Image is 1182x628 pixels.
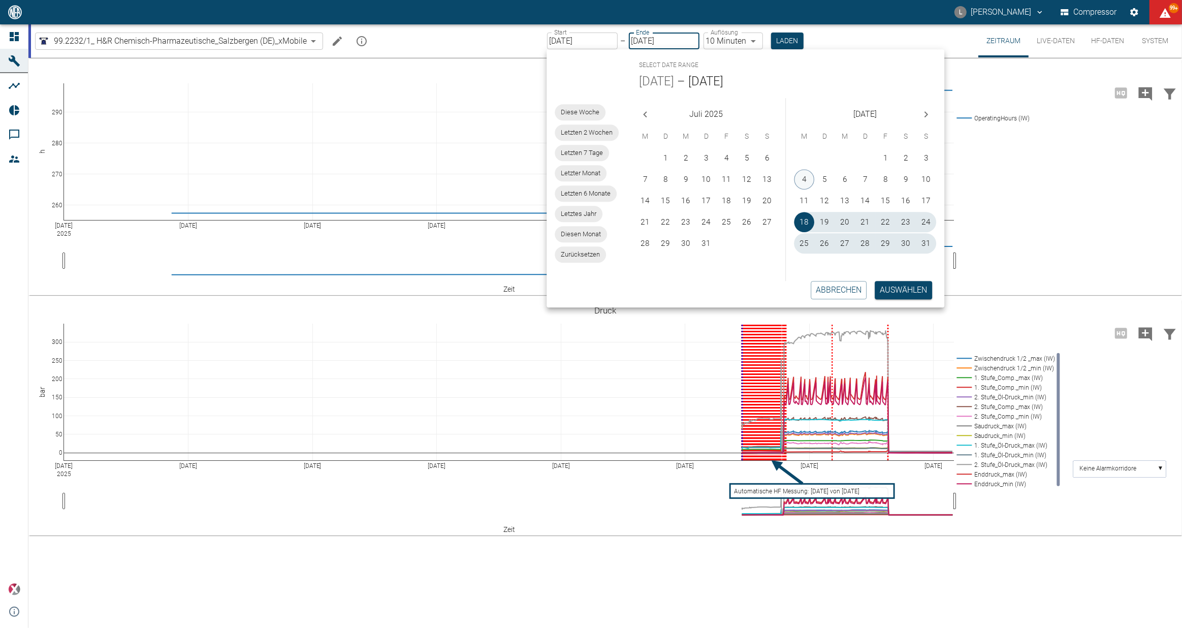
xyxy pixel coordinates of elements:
[639,57,698,74] span: Select date range
[916,233,937,254] button: 31
[916,191,937,211] button: 17
[855,169,876,190] button: 7
[1133,80,1158,106] button: Kommentar hinzufügen
[1083,24,1132,57] button: HF-Daten
[876,127,895,147] span: Freitag
[835,191,855,211] button: 13
[696,212,717,232] button: 24
[896,212,916,232] button: 23
[639,74,674,90] button: [DATE]
[555,226,607,242] div: Diesen Monat
[1169,3,1179,13] span: 99+
[555,168,606,178] span: Letzter Monat
[855,191,876,211] button: 14
[876,212,896,232] button: 22
[815,127,834,147] span: Dienstag
[636,127,654,147] span: Montag
[737,212,757,232] button: 26
[953,3,1046,21] button: luca.corigliano@neuman-esser.com
[875,281,932,299] button: Auswählen
[916,148,937,168] button: 3
[811,281,867,299] button: Abbrechen
[916,104,936,124] button: Next month
[555,165,606,181] div: Letzter Monat
[555,107,605,117] span: Diese Woche
[1133,320,1158,347] button: Kommentar hinzufügen
[688,74,723,90] span: [DATE]
[771,33,804,49] button: Laden
[896,191,916,211] button: 16
[656,127,675,147] span: Dienstag
[835,169,855,190] button: 6
[1079,465,1137,473] text: Keine Alarmkorridore
[1109,328,1133,337] span: Hohe Auflösung nur für Zeiträume von <3 Tagen verfügbar
[1158,320,1182,347] button: Daten filtern
[7,5,23,19] img: logo
[676,148,696,168] button: 2
[954,6,967,18] div: L
[352,31,372,51] button: mission info
[676,212,696,232] button: 23
[656,233,676,254] button: 29
[717,127,736,147] span: Freitag
[656,148,676,168] button: 1
[794,169,815,190] button: 4
[697,127,715,147] span: Donnerstag
[853,107,877,121] span: [DATE]
[737,169,757,190] button: 12
[674,74,688,90] h5: –
[794,212,815,232] button: 18
[555,249,606,260] span: Zurücksetzen
[836,127,854,147] span: Mittwoch
[555,148,609,158] span: Letzten 7 Tage
[696,233,717,254] button: 31
[794,233,815,254] button: 25
[896,148,916,168] button: 2
[656,169,676,190] button: 8
[916,169,937,190] button: 10
[717,191,737,211] button: 18
[704,33,763,49] div: 10 Minuten
[738,127,756,147] span: Samstag
[711,28,738,37] label: Auflösung
[897,127,915,147] span: Samstag
[835,233,855,254] button: 27
[1109,87,1133,97] span: Hohe Auflösung nur für Zeiträume von <3 Tagen verfügbar
[8,583,20,595] img: Xplore Logo
[677,127,695,147] span: Mittwoch
[916,212,937,232] button: 24
[555,124,619,141] div: Letzten 2 Wochen
[835,212,855,232] button: 20
[896,169,916,190] button: 9
[757,169,778,190] button: 13
[636,28,649,37] label: Ende
[555,209,602,219] span: Letztes Jahr
[555,104,605,120] div: Diese Woche
[696,148,717,168] button: 3
[555,145,609,161] div: Letzten 7 Tage
[555,206,602,222] div: Letztes Jahr
[876,169,896,190] button: 8
[1132,24,1178,57] button: System
[855,212,876,232] button: 21
[815,169,835,190] button: 5
[917,127,935,147] span: Sonntag
[1029,24,1083,57] button: Live-Daten
[555,246,606,263] div: Zurücksetzen
[978,24,1029,57] button: Zeitraum
[696,169,717,190] button: 10
[757,212,778,232] button: 27
[794,191,815,211] button: 11
[795,127,813,147] span: Montag
[815,191,835,211] button: 12
[696,191,717,211] button: 17
[555,229,607,239] span: Diesen Monat
[689,107,723,121] span: Juli 2025
[1158,80,1182,106] button: Daten filtern
[855,233,876,254] button: 28
[815,233,835,254] button: 26
[554,28,567,37] label: Start
[876,233,896,254] button: 29
[635,169,656,190] button: 7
